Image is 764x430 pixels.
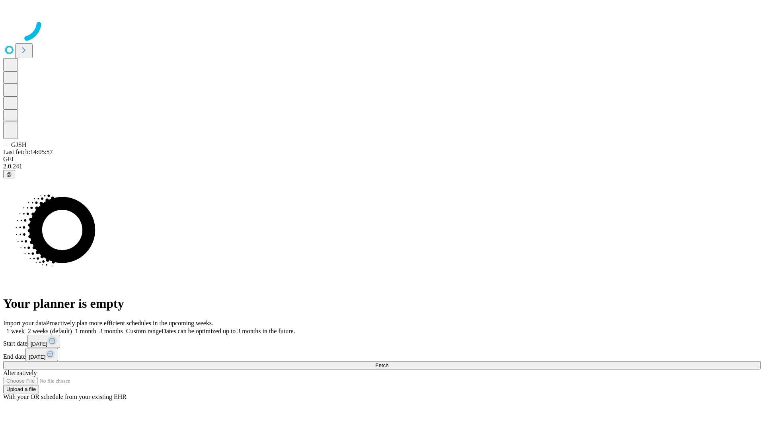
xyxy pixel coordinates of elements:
[3,369,37,376] span: Alternatively
[11,141,26,148] span: GJSH
[3,296,761,311] h1: Your planner is empty
[25,348,58,361] button: [DATE]
[126,328,162,334] span: Custom range
[3,348,761,361] div: End date
[46,320,213,326] span: Proactively plan more efficient schedules in the upcoming weeks.
[3,361,761,369] button: Fetch
[31,341,47,347] span: [DATE]
[28,328,72,334] span: 2 weeks (default)
[162,328,295,334] span: Dates can be optimized up to 3 months in the future.
[3,163,761,170] div: 2.0.241
[75,328,96,334] span: 1 month
[29,354,45,360] span: [DATE]
[3,170,15,178] button: @
[3,156,761,163] div: GEI
[3,320,46,326] span: Import your data
[375,362,388,368] span: Fetch
[6,171,12,177] span: @
[3,149,53,155] span: Last fetch: 14:05:57
[3,393,127,400] span: With your OR schedule from your existing EHR
[3,385,39,393] button: Upload a file
[3,335,761,348] div: Start date
[6,328,25,334] span: 1 week
[27,335,60,348] button: [DATE]
[99,328,123,334] span: 3 months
